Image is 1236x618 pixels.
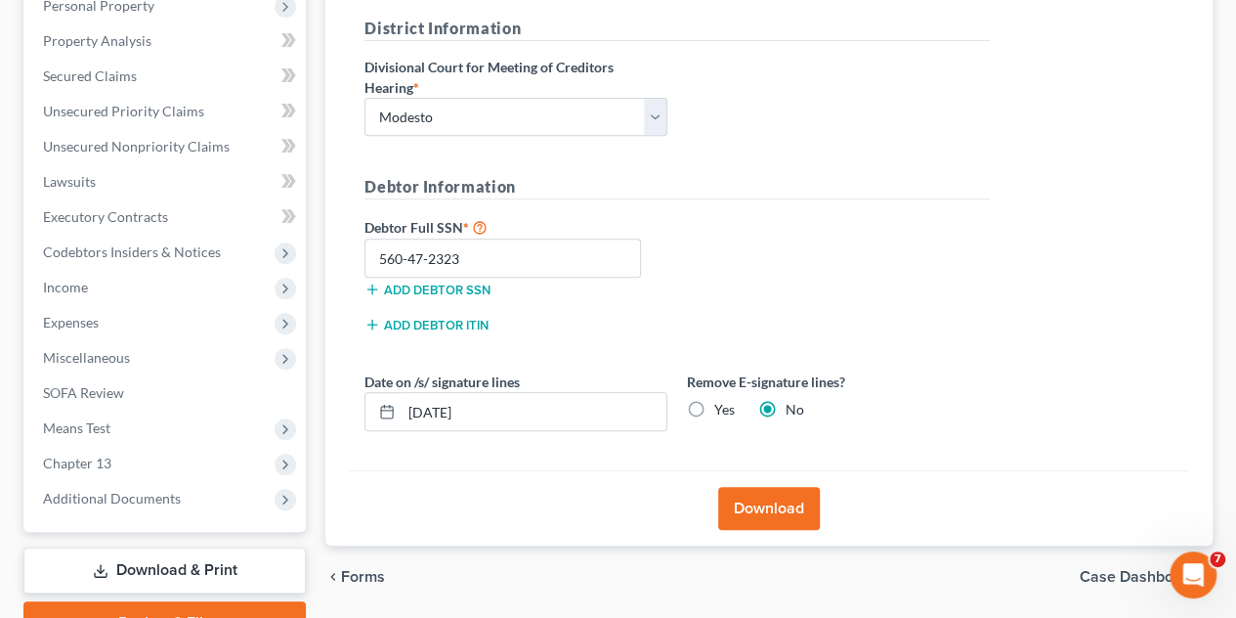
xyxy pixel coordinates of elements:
button: Add debtor SSN [364,282,490,297]
span: Secured Claims [43,67,137,84]
label: Remove E-signature lines? [687,372,990,392]
a: Property Analysis [27,23,306,59]
span: Property Analysis [43,32,151,49]
h5: Debtor Information [364,175,990,199]
input: MM/DD/YYYY [402,393,666,430]
a: Secured Claims [27,59,306,94]
a: Download & Print [23,548,306,594]
span: Forms [341,569,385,585]
a: Lawsuits [27,164,306,199]
button: Add debtor ITIN [364,317,489,332]
iframe: Intercom live chat [1170,552,1216,598]
a: Unsecured Nonpriority Claims [27,129,306,164]
a: SOFA Review [27,375,306,411]
button: Download [718,487,820,530]
a: Case Dashboard chevron_right [1080,569,1213,585]
label: Divisional Court for Meeting of Creditors Hearing [364,57,667,98]
input: XXX-XX-XXXX [364,239,641,278]
span: Lawsuits [43,173,96,190]
label: Date on /s/ signature lines [364,372,520,392]
a: Executory Contracts [27,199,306,235]
span: Chapter 13 [43,455,111,471]
span: Means Test [43,419,110,436]
span: Codebtors Insiders & Notices [43,243,221,260]
span: 7 [1210,552,1225,567]
span: Additional Documents [43,490,181,507]
span: Unsecured Priority Claims [43,103,204,119]
span: SOFA Review [43,384,124,401]
a: Unsecured Priority Claims [27,94,306,129]
h5: District Information [364,17,990,41]
span: Miscellaneous [43,349,130,366]
label: Debtor Full SSN [355,215,677,239]
button: chevron_left Forms [325,569,411,585]
label: Yes [714,400,735,419]
span: Income [43,279,88,295]
span: Expenses [43,314,99,331]
i: chevron_left [325,569,341,585]
span: Executory Contracts [43,208,168,225]
span: Case Dashboard [1080,569,1197,585]
span: Unsecured Nonpriority Claims [43,138,230,154]
label: No [786,400,804,419]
